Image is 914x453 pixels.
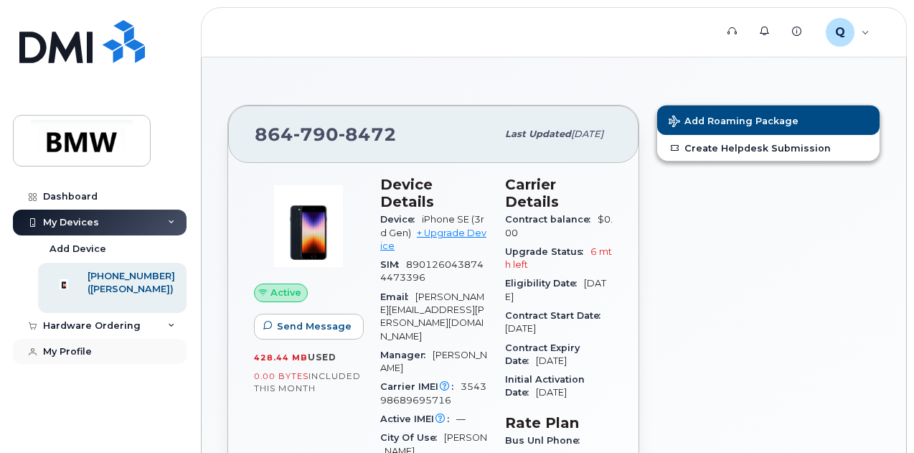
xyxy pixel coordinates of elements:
span: Email [380,291,415,302]
img: image20231002-3703462-1angbar.jpeg [265,183,352,269]
span: 0.00 Bytes [254,371,308,381]
span: iPhone SE (3rd Gen) [380,214,484,238]
span: Last updated [505,129,571,139]
a: + Upgrade Device [380,228,486,251]
span: Add Roaming Package [669,116,798,129]
span: [DATE] [536,355,567,366]
span: Upgrade Status [505,246,590,257]
a: Create Helpdesk Submission [657,135,880,161]
span: [PERSON_NAME][EMAIL_ADDRESS][PERSON_NAME][DOMAIN_NAME] [380,291,484,342]
button: Add Roaming Package [657,106,880,135]
span: Initial Activation Date [505,374,585,398]
span: City Of Use [380,432,444,443]
span: Bus Unl Phone [505,435,587,446]
span: Eligibility Date [505,278,584,289]
h3: Rate Plan [505,414,613,431]
span: 790 [293,123,339,145]
span: Carrier IMEI [380,381,461,392]
span: — [456,414,466,424]
button: Send Message [254,314,364,340]
span: Manager [380,350,433,360]
span: Send Message [277,319,352,333]
iframe: Messenger Launcher [852,391,903,442]
h3: Carrier Details [505,176,613,210]
span: [DATE] [571,129,603,139]
span: Contract balance [505,214,598,225]
span: 8901260438744473396 [380,259,484,283]
span: $0.00 [505,214,613,238]
span: 354398689695716 [380,381,486,405]
h3: Device Details [380,176,488,210]
span: [DATE] [505,323,536,334]
span: 8472 [339,123,397,145]
span: [DATE] [505,278,606,302]
span: [DATE] [536,387,567,398]
span: 864 [255,123,397,145]
span: Contract Expiry Date [505,342,580,366]
span: [PERSON_NAME] [380,350,487,373]
span: SIM [380,259,406,270]
span: 428.44 MB [254,352,308,363]
span: Device [380,214,422,225]
span: Active IMEI [380,414,456,424]
span: Active [270,286,301,299]
span: used [308,352,336,363]
span: Contract Start Date [505,310,608,321]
